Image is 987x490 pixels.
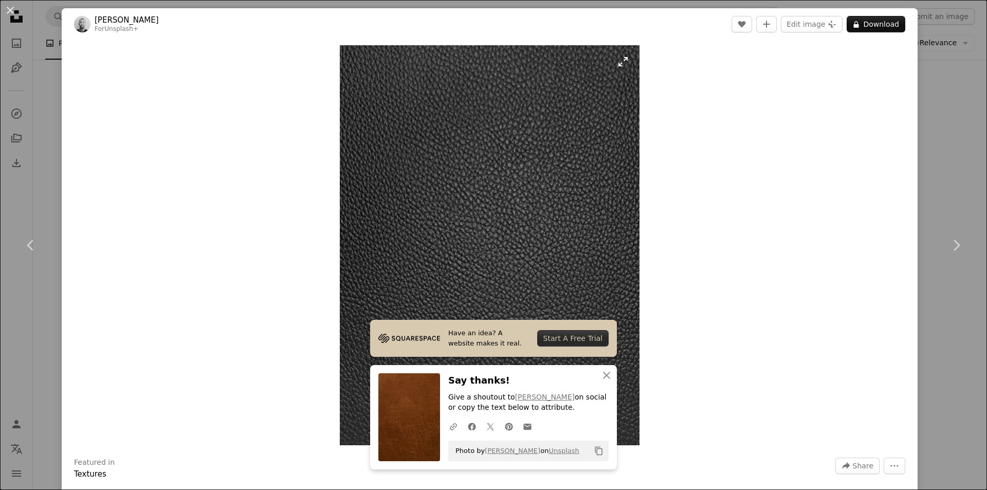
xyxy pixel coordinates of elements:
[537,330,609,347] div: Start A Free Trial
[448,328,529,349] span: Have an idea? A website makes it real.
[95,15,159,25] a: [PERSON_NAME]
[95,25,159,33] div: For
[549,447,579,455] a: Unsplash
[590,442,608,460] button: Copy to clipboard
[74,469,106,479] a: Textures
[104,25,138,32] a: Unsplash+
[450,443,579,459] span: Photo by on
[481,416,500,437] a: Share on Twitter
[853,458,873,474] span: Share
[485,447,540,455] a: [PERSON_NAME]
[448,392,609,413] p: Give a shoutout to on social or copy the text below to attribute.
[835,458,880,474] button: Share this image
[448,373,609,388] h3: Say thanks!
[515,393,575,401] a: [PERSON_NAME]
[463,416,481,437] a: Share on Facebook
[732,16,752,32] button: Like
[370,320,617,357] a: Have an idea? A website makes it real.Start A Free Trial
[756,16,777,32] button: Add to Collection
[925,196,987,295] a: Next
[518,416,537,437] a: Share over email
[500,416,518,437] a: Share on Pinterest
[340,45,640,445] button: Zoom in on this image
[74,16,90,32] img: Go to Mike Hindle's profile
[847,16,905,32] button: Download
[884,458,905,474] button: More Actions
[340,45,640,445] img: a close up of a black leather texture
[781,16,843,32] button: Edit image
[378,331,440,346] img: file-1705255347840-230a6ab5bca9image
[74,458,115,468] h3: Featured in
